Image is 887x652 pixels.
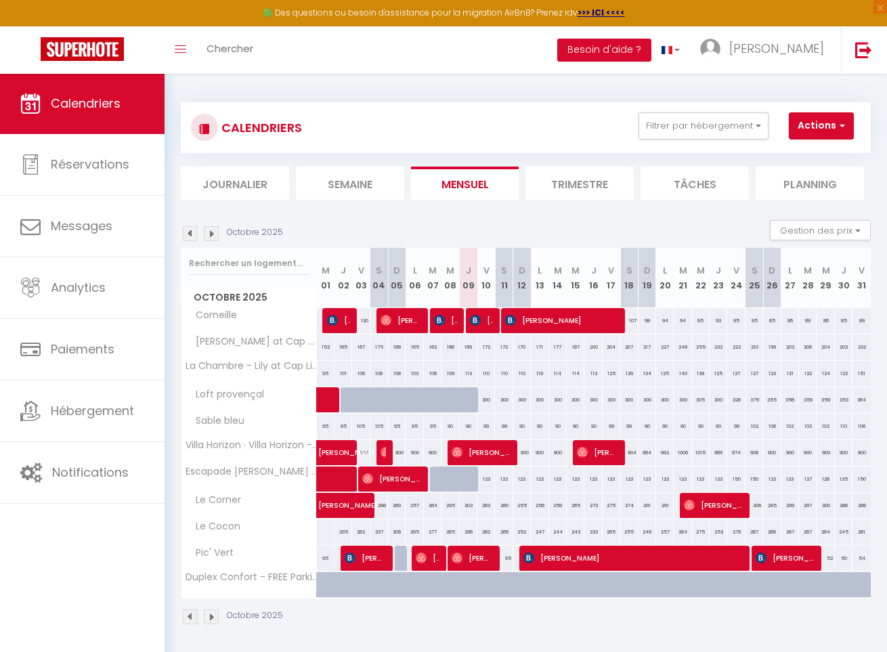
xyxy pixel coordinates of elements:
div: 123 [763,466,781,492]
div: 900 [531,440,548,465]
a: [PERSON_NAME] [311,440,329,466]
abbr: L [413,264,417,277]
abbr: M [697,264,705,277]
div: 90 [639,414,656,439]
div: 206 [799,334,817,360]
span: [PERSON_NAME] [505,307,617,333]
img: logout [855,41,872,58]
div: 109 [441,361,459,386]
div: 98 [639,308,656,333]
div: 114 [549,361,567,386]
div: 129 [620,361,638,386]
div: 120 [352,308,370,333]
div: 90 [531,414,548,439]
div: 168 [388,334,406,360]
div: 99 [477,414,495,439]
div: 93 [710,308,727,333]
div: 203 [781,334,799,360]
div: 364 [852,387,871,412]
th: 03 [352,248,370,308]
div: 264 [424,493,441,518]
div: 255 [692,334,710,360]
abbr: M [822,264,830,277]
th: 24 [727,248,745,308]
div: 106 [763,414,781,439]
div: 110 [495,361,513,386]
div: 900 [513,440,531,465]
abbr: M [322,264,330,277]
div: 105 [370,414,388,439]
div: 300 [656,387,674,412]
div: 101 [334,361,352,386]
p: Octobre 2025 [227,226,283,239]
span: Messages [51,217,112,234]
div: 283 [477,493,495,518]
th: 13 [531,248,548,308]
abbr: D [644,264,651,277]
abbr: M [571,264,580,277]
div: 300 [584,387,602,412]
div: 355 [763,387,781,412]
div: 90 [584,414,602,439]
div: 900 [835,440,852,465]
div: 135 [835,466,852,492]
th: 08 [441,248,459,308]
div: 86 [817,308,834,333]
div: 300 [710,387,727,412]
div: 123 [781,466,799,492]
div: 964 [639,440,656,465]
div: 153 [317,334,334,360]
button: Gestion des prix [770,220,871,240]
abbr: D [519,264,525,277]
div: 90 [441,414,459,439]
div: 359 [817,387,834,412]
th: 16 [584,248,602,308]
div: 222 [727,334,745,360]
abbr: M [429,264,437,277]
th: 17 [603,248,620,308]
th: 10 [477,248,495,308]
div: 123 [584,466,602,492]
th: 11 [495,248,513,308]
div: 258 [549,493,567,518]
th: 19 [639,248,656,308]
h3: CALENDRIERS [218,112,302,143]
div: 89 [852,308,871,333]
div: 992 [656,440,674,465]
div: 107 [620,308,638,333]
div: 167 [352,334,370,360]
span: Notifications [52,464,129,481]
div: 99 [727,414,745,439]
div: 171 [531,334,548,360]
div: 95 [727,308,745,333]
div: 125 [656,361,674,386]
div: 265 [567,493,584,518]
th: 30 [835,248,852,308]
div: 172 [477,334,495,360]
th: 22 [692,248,710,308]
div: 303 [460,493,477,518]
div: 103 [817,414,834,439]
span: [PERSON_NAME] [434,307,458,333]
div: 139 [692,361,710,386]
div: 123 [513,466,531,492]
div: 110 [477,361,495,386]
div: 150 [727,466,745,492]
div: 900 [799,440,817,465]
div: 300 [531,387,548,412]
div: 150 [852,466,871,492]
div: 95 [692,308,710,333]
span: [PERSON_NAME] [452,439,511,465]
div: 210 [745,334,763,360]
div: 90 [710,414,727,439]
div: 134 [639,361,656,386]
div: 125 [603,361,620,386]
span: La Chambre - Lily at Cap Living [183,361,319,371]
span: [PERSON_NAME] [327,307,351,333]
div: 207 [620,334,638,360]
div: 248 [674,334,691,360]
div: 900 [424,440,441,465]
span: [PERSON_NAME] [416,545,439,571]
div: 90 [549,414,567,439]
th: 23 [710,248,727,308]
